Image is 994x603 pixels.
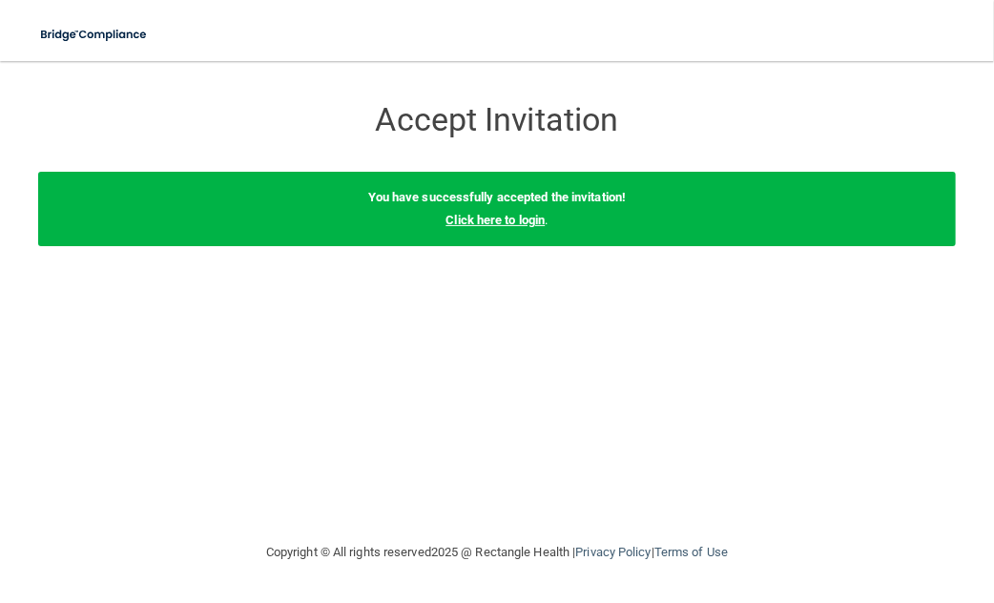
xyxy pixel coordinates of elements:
b: You have successfully accepted the invitation! [368,190,627,204]
h3: Accept Invitation [149,102,845,137]
a: Privacy Policy [575,545,651,559]
a: Terms of Use [654,545,728,559]
img: bridge_compliance_login_screen.278c3ca4.svg [29,15,160,54]
div: Copyright © All rights reserved 2025 @ Rectangle Health | | [149,522,845,583]
a: Click here to login [445,213,545,227]
div: . [38,172,956,246]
